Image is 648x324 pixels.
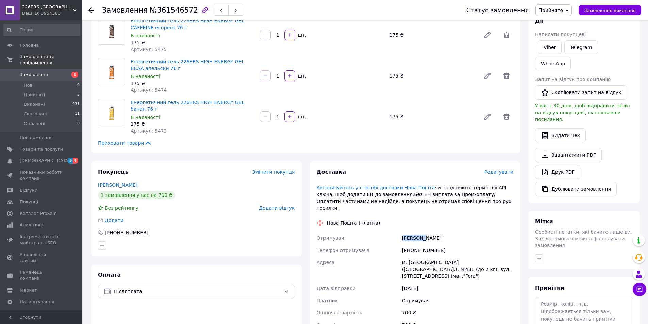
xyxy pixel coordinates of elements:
a: Друк PDF [535,165,580,179]
span: В наявності [131,115,160,120]
div: 175 ₴ [131,39,254,46]
span: Замовлення [20,72,48,78]
span: Видалити [500,110,513,123]
span: Післяплата [114,288,281,295]
div: 175 ₴ [387,30,478,40]
span: Виконані [24,101,45,107]
span: Скасовані [24,111,47,117]
div: Отримувач [401,294,515,307]
div: 175 ₴ [131,80,254,87]
span: В наявності [131,33,160,38]
div: 175 ₴ [131,121,254,127]
span: Управління сайтом [20,252,63,264]
span: Відгуки [20,187,37,193]
a: Енергетичний гель 226ERS HIGH ENERGY GEL BCAA апельсин 76 г [131,59,244,71]
span: Змінити покупця [252,169,295,175]
span: Запит на відгук про компанію [535,76,611,82]
span: Замовлення [102,6,148,14]
span: 5 [68,158,73,164]
span: 0 [77,82,80,88]
span: Маркет [20,287,37,293]
span: Видалити [500,28,513,42]
span: Приховати товари [98,140,152,147]
div: [PHONE_NUMBER] [104,229,149,236]
div: Нова Пошта (платна) [325,220,382,226]
span: Оціночна вартість [317,310,362,316]
div: Повернутися назад [88,7,94,14]
div: [DATE] [401,282,515,294]
span: Артикул: 5475 [131,47,167,52]
span: Аналітика [20,222,43,228]
span: Доставка [317,169,346,175]
span: Каталог ProSale [20,210,56,217]
span: Отримувач [317,235,344,241]
span: Без рейтингу [105,205,138,211]
span: Покупці [20,199,38,205]
div: 175 ₴ [387,71,478,81]
input: Пошук [3,24,80,36]
a: Редагувати [481,110,494,123]
span: 0 [77,121,80,127]
span: Мітки [535,218,553,225]
a: Завантажити PDF [535,148,602,162]
span: Інструменти веб-майстра та SEO [20,234,63,246]
div: Ваш ID: 3954383 [22,10,82,16]
div: [PHONE_NUMBER] [401,244,515,256]
div: 700 ₴ [401,307,515,319]
div: [PERSON_NAME] [401,232,515,244]
span: Додати [105,218,123,223]
span: Покупець [98,169,129,175]
span: Адреса [317,260,335,265]
span: Редагувати [484,169,513,175]
span: 931 [72,101,80,107]
span: Платник [317,298,338,303]
button: Видати чек [535,128,586,142]
span: Оплата [98,272,121,278]
span: №361546572 [150,6,198,14]
span: [DEMOGRAPHIC_DATA] [20,158,70,164]
span: Артикул: 5474 [131,87,167,93]
span: 11 [75,111,80,117]
span: Прийняті [24,92,45,98]
span: Замовлення виконано [584,8,636,13]
a: Авторизуйтесь у способі доставки Нова Пошта [317,185,435,190]
span: Особисті нотатки, які бачите лише ви. З їх допомогою можна фільтрувати замовлення [535,229,632,248]
span: Артикул: 5473 [131,128,167,134]
span: Дата відправки [317,286,356,291]
span: Дії [535,18,544,24]
span: Показники роботи компанії [20,169,63,182]
button: Скопіювати запит на відгук [535,85,627,100]
span: Гаманець компанії [20,269,63,282]
span: Прийнято [538,7,563,13]
span: Нові [24,82,34,88]
span: 1 [71,72,78,78]
span: Оплачені [24,121,45,127]
span: 5 [77,92,80,98]
span: Налаштування [20,299,54,305]
span: Додати відгук [259,205,295,211]
a: Telegram [564,40,598,54]
a: Енергетичний гель 226ERS HIGH ENERGY GEL банан 76 г [131,100,244,112]
div: чи продовжіть термін дії АРІ ключа, щоб додати ЕН до замовлення.Без ЕН виплата за Пром-оплату/Опл... [317,184,514,211]
div: шт. [296,32,307,38]
span: У вас є 30 днів, щоб відправити запит на відгук покупцеві, скопіювавши посилання. [535,103,631,122]
button: Замовлення виконано [579,5,641,15]
a: Редагувати [481,28,494,42]
a: [PERSON_NAME] [98,182,137,188]
span: Телефон отримувача [317,248,370,253]
div: 1 замовлення у вас на 700 ₴ [98,191,175,199]
span: Написати покупцеві [535,32,586,37]
span: Примітки [535,285,564,291]
div: 175 ₴ [387,112,478,121]
button: Дублювати замовлення [535,182,617,196]
a: Енергетичний гель 226ERS HIGH ENERGY GEL CAFFEINE еспресо 76 г [131,18,244,30]
span: В наявності [131,74,160,79]
span: Видалити [500,69,513,83]
span: Товари та послуги [20,146,63,152]
div: Статус замовлення [466,7,529,14]
span: Головна [20,42,39,48]
div: шт. [296,113,307,120]
a: Viber [538,40,562,54]
span: Повідомлення [20,135,53,141]
button: Чат з покупцем [633,283,646,296]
